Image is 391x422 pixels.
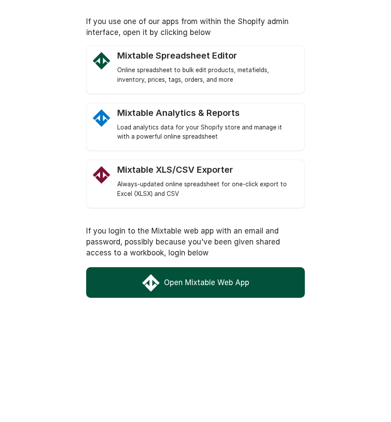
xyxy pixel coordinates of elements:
[117,108,296,119] div: Mixtable Analytics & Reports
[86,226,305,258] p: If you login to the Mixtable web app with an email and password, possibly because you've been giv...
[142,274,160,292] img: Mixtable Web App
[93,109,110,127] img: Mixtable Analytics
[117,50,296,85] a: Mixtable Spreadsheet Editor Logo Mixtable Spreadsheet Editor Online spreadsheet to bulk edit prod...
[93,166,110,184] img: Mixtable Excel and CSV Exporter app Logo
[117,164,296,199] a: Mixtable Excel and CSV Exporter app Logo Mixtable XLS/CSV Exporter Always-updated online spreadsh...
[117,108,296,142] a: Mixtable Analytics Mixtable Analytics & Reports Load analytics data for your Shopify store and ma...
[86,267,305,298] a: Open Mixtable Web App
[93,52,110,70] img: Mixtable Spreadsheet Editor Logo
[117,123,296,142] div: Load analytics data for your Shopify store and manage it with a powerful online spreadsheet
[117,164,296,175] div: Mixtable XLS/CSV Exporter
[86,16,305,38] p: If you use one of our apps from within the Shopify admin interface, open it by clicking below
[117,66,296,85] div: Online spreadsheet to bulk edit products, metafields, inventory, prices, tags, orders, and more
[117,180,296,199] div: Always-updated online spreadsheet for one-click export to Excel (XLSX) and CSV
[117,50,296,61] div: Mixtable Spreadsheet Editor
